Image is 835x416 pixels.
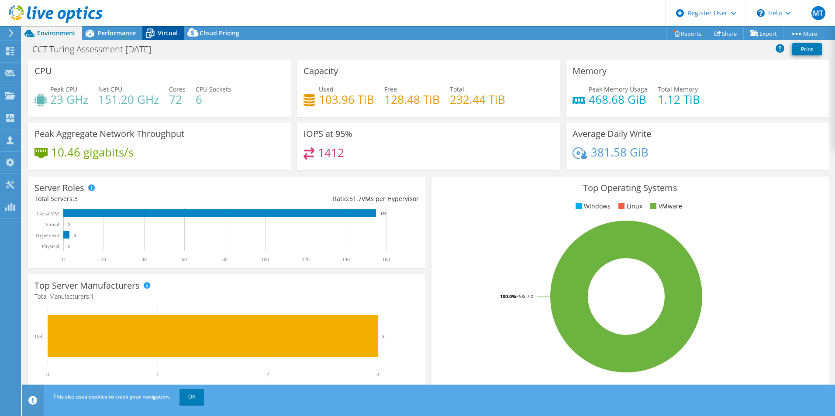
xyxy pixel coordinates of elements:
[376,372,379,378] text: 3
[35,129,184,139] h3: Peak Aggregate Network Throughput
[74,194,78,203] span: 3
[35,66,52,76] h3: CPU
[156,372,159,378] text: 1
[101,256,106,263] text: 20
[50,95,88,104] h4: 23 GHz
[318,148,344,157] h4: 1412
[37,211,59,217] text: Guest VM
[384,85,397,93] span: Free
[141,256,147,263] text: 40
[666,27,708,40] a: Reports
[37,29,76,37] span: Environment
[62,256,65,263] text: 0
[573,66,607,76] h3: Memory
[304,129,352,139] h3: IOPS at 95%
[648,201,682,211] li: VMware
[35,281,140,290] h3: Top Server Manufacturers
[589,85,648,93] span: Peak Memory Usage
[261,256,269,263] text: 100
[28,44,165,54] h1: CCT Turing Assessment [DATE]
[169,95,186,104] h4: 72
[50,85,77,93] span: Peak CPU
[35,194,227,204] div: Total Servers:
[35,183,84,193] h3: Server Roles
[792,43,822,55] a: Print
[196,85,231,93] span: CPU Sockets
[658,95,700,104] h4: 1.12 TiB
[500,293,516,300] tspan: 100.0%
[757,9,765,17] svg: \n
[811,6,825,20] span: MT
[41,243,59,249] text: Physical
[74,233,76,238] text: 3
[222,256,228,263] text: 80
[342,256,350,263] text: 140
[438,183,822,193] h3: Top Operating Systems
[783,27,824,40] a: More
[450,85,464,93] span: Total
[98,95,159,104] h4: 151.20 GHz
[53,393,170,400] span: This site uses cookies to track your navigation.
[573,201,611,211] li: Windows
[616,201,642,211] li: Linux
[196,95,231,104] h4: 6
[743,27,784,40] a: Export
[90,292,94,300] span: 1
[68,222,70,227] text: 0
[349,194,362,203] span: 51.7
[46,372,49,378] text: 0
[36,232,59,239] text: Hypervisor
[227,194,419,204] div: Ratio: VMs per Hypervisor
[179,389,204,405] a: OK
[169,85,186,93] span: Cores
[573,129,651,139] h3: Average Daily Write
[266,372,269,378] text: 2
[35,292,419,301] h4: Total Manufacturers:
[304,66,338,76] h3: Capacity
[382,334,385,339] text: 3
[51,147,134,157] h4: 10.46 gigabits/s
[516,293,533,300] tspan: ESXi 7.0
[319,85,334,93] span: Used
[182,256,187,263] text: 60
[589,95,648,104] h4: 468.68 GiB
[302,256,310,263] text: 120
[380,211,386,216] text: 155
[158,29,178,37] span: Virtual
[382,256,390,263] text: 160
[35,334,44,340] text: Dell
[591,147,649,157] h4: 381.58 GiB
[97,29,136,37] span: Performance
[68,244,70,249] text: 0
[319,95,374,104] h4: 103.96 TiB
[200,29,239,37] span: Cloud Pricing
[658,85,698,93] span: Total Memory
[45,222,60,228] text: Virtual
[450,95,505,104] h4: 232.44 TiB
[708,27,744,40] a: Share
[384,95,440,104] h4: 128.48 TiB
[98,85,122,93] span: Net CPU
